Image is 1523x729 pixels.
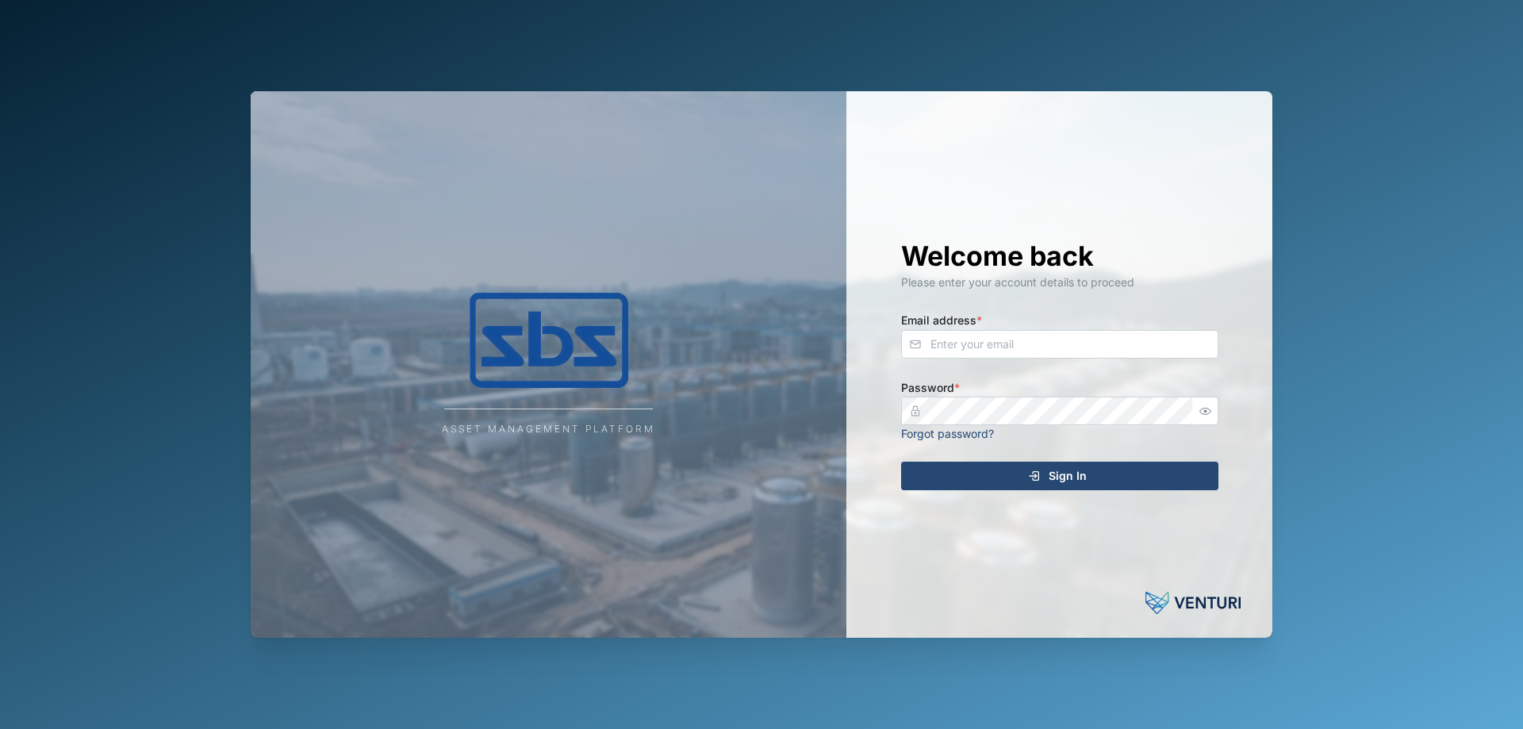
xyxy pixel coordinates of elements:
[390,293,708,388] img: Company Logo
[442,422,655,437] div: Asset Management Platform
[901,330,1218,359] input: Enter your email
[901,274,1218,291] div: Please enter your account details to proceed
[1145,587,1241,619] img: Powered by: Venturi
[901,379,960,397] label: Password
[901,239,1218,274] h1: Welcome back
[901,462,1218,490] button: Sign In
[1049,462,1087,489] span: Sign In
[901,312,982,329] label: Email address
[901,427,994,440] a: Forgot password?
